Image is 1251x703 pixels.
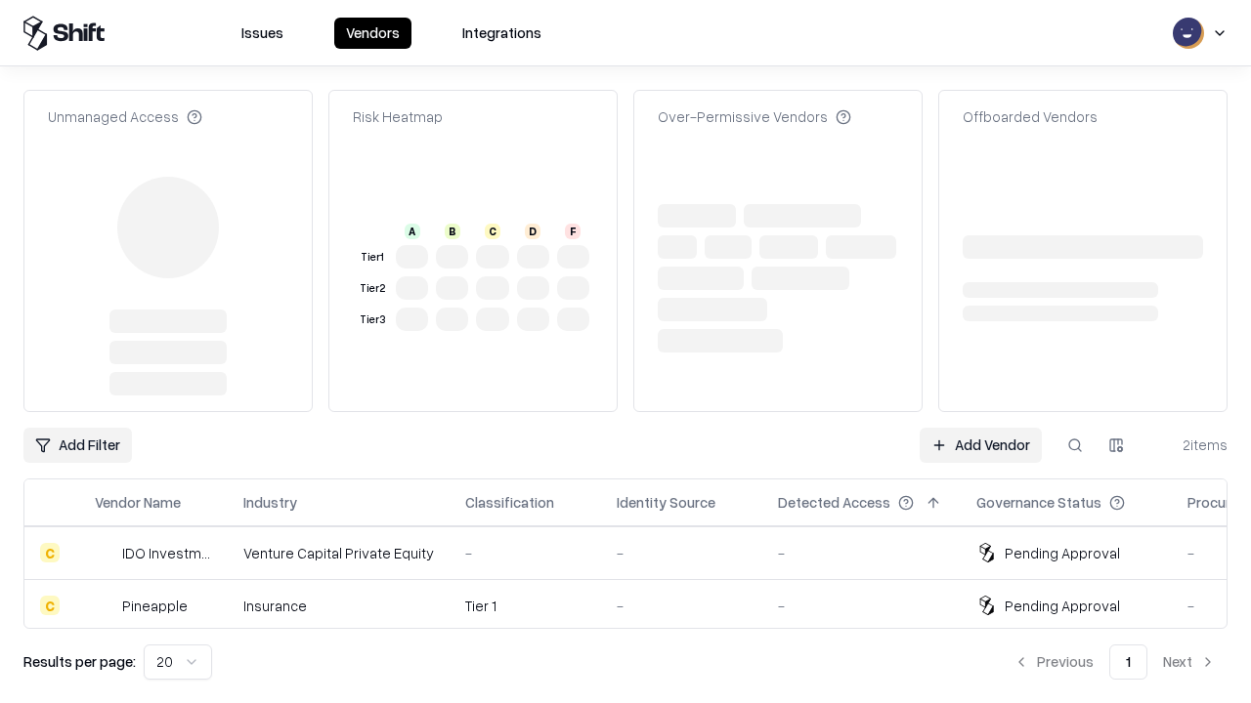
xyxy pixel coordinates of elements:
[48,106,202,127] div: Unmanaged Access
[617,543,747,563] div: -
[243,543,434,563] div: Venture Capital Private Equity
[95,543,114,562] img: IDO Investments
[334,18,411,49] button: Vendors
[963,106,1098,127] div: Offboarded Vendors
[778,596,945,616] div: -
[1149,434,1228,455] div: 2 items
[357,280,388,297] div: Tier 2
[465,596,585,616] div: Tier 1
[778,492,890,513] div: Detected Access
[1002,644,1228,680] nav: pagination
[95,596,114,615] img: Pineapple
[40,596,60,615] div: C
[243,492,297,513] div: Industry
[122,596,188,616] div: Pineapple
[778,543,945,563] div: -
[1005,596,1120,616] div: Pending Approval
[1005,543,1120,563] div: Pending Approval
[243,596,434,616] div: Insurance
[23,428,132,463] button: Add Filter
[565,224,581,239] div: F
[445,224,460,239] div: B
[465,492,554,513] div: Classification
[122,543,212,563] div: IDO Investments
[451,18,553,49] button: Integrations
[357,249,388,266] div: Tier 1
[1109,644,1147,680] button: 1
[485,224,500,239] div: C
[617,492,715,513] div: Identity Source
[976,492,1101,513] div: Governance Status
[525,224,540,239] div: D
[465,543,585,563] div: -
[357,311,388,328] div: Tier 3
[405,224,420,239] div: A
[353,106,443,127] div: Risk Heatmap
[95,492,181,513] div: Vendor Name
[658,106,851,127] div: Over-Permissive Vendors
[23,651,136,672] p: Results per page:
[920,428,1042,463] a: Add Vendor
[230,18,295,49] button: Issues
[617,596,747,616] div: -
[40,543,60,562] div: C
